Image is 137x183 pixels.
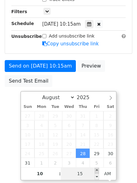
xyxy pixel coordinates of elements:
[48,130,62,139] span: August 12, 2025
[62,111,76,120] span: July 30, 2025
[99,167,116,180] span: Click to toggle
[21,111,35,120] span: July 27, 2025
[103,158,117,167] span: September 6, 2025
[103,120,117,130] span: August 9, 2025
[34,111,48,120] span: July 28, 2025
[103,130,117,139] span: August 16, 2025
[75,94,97,100] input: Year
[90,120,103,130] span: August 8, 2025
[11,21,34,26] strong: Schedule
[90,130,103,139] span: August 15, 2025
[21,149,35,158] span: August 24, 2025
[106,153,137,183] iframe: Chat Widget
[34,105,48,109] span: Mon
[103,139,117,149] span: August 23, 2025
[34,130,48,139] span: August 11, 2025
[48,105,62,109] span: Tue
[5,75,52,87] a: Send Test Email
[62,139,76,149] span: August 20, 2025
[42,41,99,47] a: Copy unsubscribe link
[34,149,48,158] span: August 25, 2025
[42,21,81,27] span: [DATE] 10:15am
[11,9,27,14] strong: Filters
[34,158,48,167] span: September 1, 2025
[49,33,95,39] label: Add unsubscribe link
[48,120,62,130] span: August 5, 2025
[76,111,90,120] span: July 31, 2025
[76,139,90,149] span: August 21, 2025
[48,149,62,158] span: August 26, 2025
[77,60,105,72] a: Preview
[21,120,35,130] span: August 3, 2025
[61,167,99,180] input: Minute
[21,158,35,167] span: August 31, 2025
[21,139,35,149] span: August 17, 2025
[48,139,62,149] span: August 19, 2025
[21,130,35,139] span: August 10, 2025
[90,105,103,109] span: Fri
[76,149,90,158] span: August 28, 2025
[62,158,76,167] span: September 3, 2025
[5,60,76,72] a: Send on [DATE] 10:15am
[103,149,117,158] span: August 30, 2025
[48,158,62,167] span: September 2, 2025
[48,111,62,120] span: July 29, 2025
[34,139,48,149] span: August 18, 2025
[62,149,76,158] span: August 27, 2025
[90,158,103,167] span: September 5, 2025
[76,105,90,109] span: Thu
[21,105,35,109] span: Sun
[76,158,90,167] span: September 4, 2025
[103,111,117,120] span: August 2, 2025
[62,130,76,139] span: August 13, 2025
[21,167,59,180] input: Hour
[76,120,90,130] span: August 7, 2025
[90,111,103,120] span: August 1, 2025
[103,105,117,109] span: Sat
[34,120,48,130] span: August 4, 2025
[76,130,90,139] span: August 14, 2025
[90,139,103,149] span: August 22, 2025
[62,105,76,109] span: Wed
[90,149,103,158] span: August 29, 2025
[11,34,42,39] strong: Unsubscribe
[62,120,76,130] span: August 6, 2025
[59,167,61,180] span: :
